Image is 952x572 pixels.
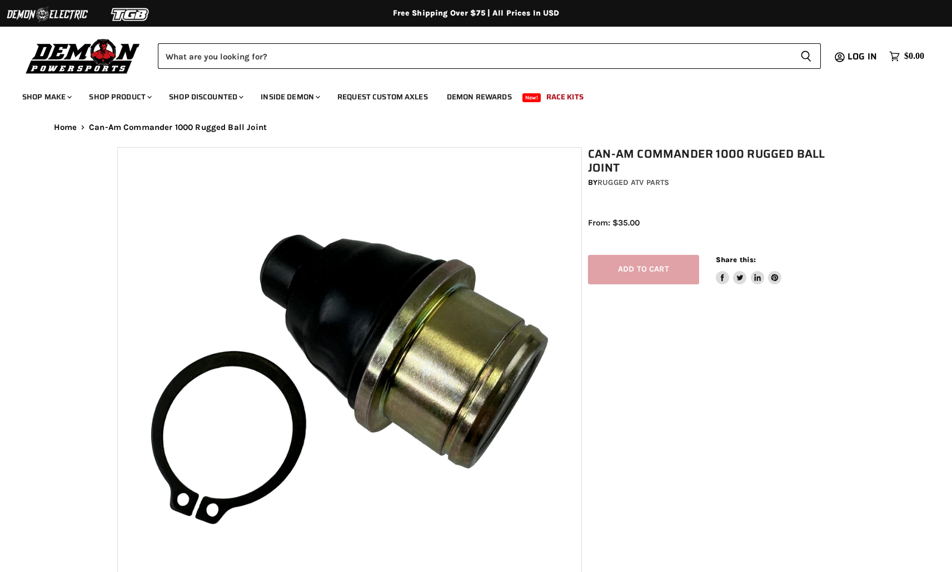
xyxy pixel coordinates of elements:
[32,8,921,18] div: Free Shipping Over $75 | All Prices In USD
[22,36,144,76] img: Demon Powersports
[32,123,921,132] nav: Breadcrumbs
[716,255,782,284] aside: Share this:
[89,4,172,25] img: TGB Logo 2
[438,86,520,108] a: Demon Rewards
[588,147,841,175] h1: Can-Am Commander 1000 Rugged Ball Joint
[6,4,89,25] img: Demon Electric Logo 2
[158,43,791,69] input: Search
[597,178,669,187] a: Rugged ATV Parts
[329,86,436,108] a: Request Custom Axles
[81,86,158,108] a: Shop Product
[14,86,78,108] a: Shop Make
[884,48,930,64] a: $0.00
[904,51,924,62] span: $0.00
[522,93,541,102] span: New!
[848,49,877,63] span: Log in
[588,177,841,189] div: by
[14,81,921,108] ul: Main menu
[791,43,821,69] button: Search
[538,86,592,108] a: Race Kits
[252,86,327,108] a: Inside Demon
[158,43,821,69] form: Product
[161,86,250,108] a: Shop Discounted
[716,255,756,264] span: Share this:
[588,218,640,228] span: From: $35.00
[54,123,77,132] a: Home
[843,52,884,62] a: Log in
[89,123,267,132] span: Can-Am Commander 1000 Rugged Ball Joint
